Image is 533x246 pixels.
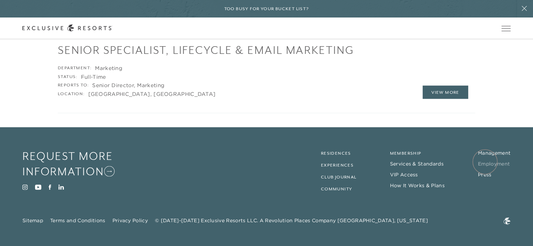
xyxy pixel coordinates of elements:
[321,187,353,191] a: Community
[390,171,418,178] a: VIP Access
[88,91,216,98] div: [GEOGRAPHIC_DATA], [GEOGRAPHIC_DATA]
[58,65,91,72] div: Department:
[22,148,142,180] a: Request More Information
[321,175,357,180] a: Club Journal
[224,6,309,12] h6: Too busy for your bucket list?
[95,65,122,72] div: Marketing
[22,217,43,224] a: Sitemap
[390,182,444,189] a: How It Works & Plans
[155,217,428,224] span: © [DATE]-[DATE] Exclusive Resorts LLC. A Revolution Places Company [GEOGRAPHIC_DATA], [US_STATE]
[92,82,164,89] div: Senior Director, Marketing
[58,42,475,58] h1: Senior Specialist, Lifecycle & Email Marketing
[501,26,511,31] button: Open navigation
[321,151,351,156] a: Residences
[321,163,354,168] a: Experiences
[50,217,105,224] a: Terms and Conditions
[478,171,492,178] a: Press
[58,91,85,98] div: Location:
[423,86,468,99] a: View More
[478,161,510,167] a: Employment
[478,150,511,156] a: Management
[58,73,77,80] div: Status:
[112,217,148,224] a: Privacy Policy
[81,73,106,80] div: Full-Time
[390,151,421,156] a: Membership
[390,161,443,167] a: Services & Standards
[58,82,89,89] div: Reports to:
